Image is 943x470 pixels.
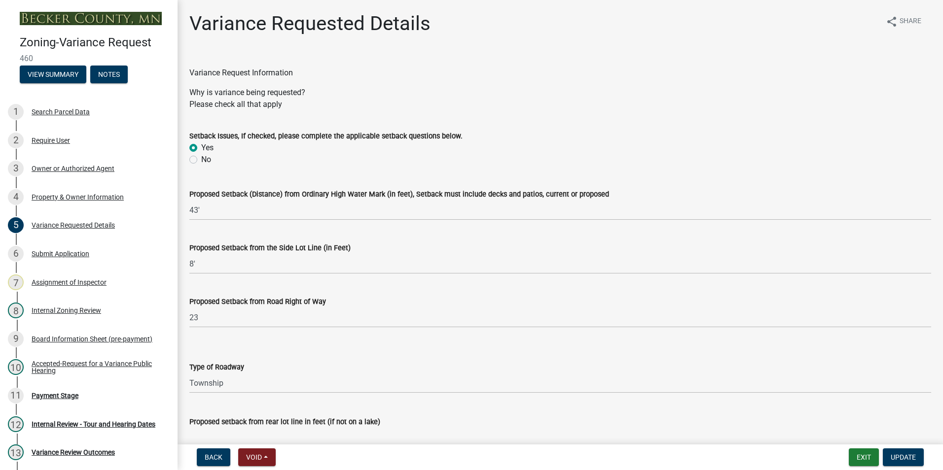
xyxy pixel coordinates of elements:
[238,448,276,466] button: Void
[891,453,916,461] span: Update
[8,161,24,176] div: 3
[32,137,70,144] div: Require User
[8,388,24,403] div: 11
[201,142,214,154] label: Yes
[20,54,158,63] span: 460
[32,307,101,314] div: Internal Zoning Review
[20,66,86,83] button: View Summary
[189,419,380,426] label: Proposed setback from rear lot line in feet (if not on a lake)
[886,16,898,28] i: share
[8,189,24,205] div: 4
[32,222,115,229] div: Variance Requested Details
[20,35,170,50] h4: Zoning-Variance Request
[8,274,24,290] div: 7
[8,302,24,318] div: 8
[205,453,222,461] span: Back
[8,104,24,120] div: 1
[8,331,24,347] div: 9
[189,245,351,252] label: Proposed Setback from the Side Lot Line (in Feet)
[32,279,107,286] div: Assignment of Inspector
[189,191,609,198] label: Proposed Setback (Distance) from Ordinary High Water Mark (in feet), Setback must include decks a...
[201,154,211,166] label: No
[197,448,230,466] button: Back
[883,448,924,466] button: Update
[189,299,326,305] label: Proposed Setback from Road Right of Way
[32,108,90,115] div: Search Parcel Data
[90,71,128,79] wm-modal-confirm: Notes
[32,336,152,342] div: Board Information Sheet (pre-payment)
[8,444,24,460] div: 13
[849,448,879,466] button: Exit
[8,133,24,148] div: 2
[900,16,921,28] span: Share
[189,99,931,110] div: Please check all that apply
[189,364,244,371] label: Type of Roadway
[32,250,89,257] div: Submit Application
[189,12,431,35] h1: Variance Requested Details
[32,421,155,428] div: Internal Review - Tour and Hearing Dates
[8,416,24,432] div: 12
[32,165,114,172] div: Owner or Authorized Agent
[8,246,24,262] div: 6
[20,71,86,79] wm-modal-confirm: Summary
[32,392,78,399] div: Payment Stage
[189,67,931,79] div: Variance Request Information
[32,194,124,201] div: Property & Owner Information
[246,453,262,461] span: Void
[8,359,24,375] div: 10
[189,87,931,110] div: Why is variance being requested?
[20,12,162,25] img: Becker County, Minnesota
[90,66,128,83] button: Notes
[8,217,24,233] div: 5
[189,133,463,140] label: Setback Issues, If checked, please complete the applicable setback questions below.
[32,360,162,374] div: Accepted-Request for a Variance Public Hearing
[32,449,115,456] div: Variance Review Outcomes
[878,12,929,31] button: shareShare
